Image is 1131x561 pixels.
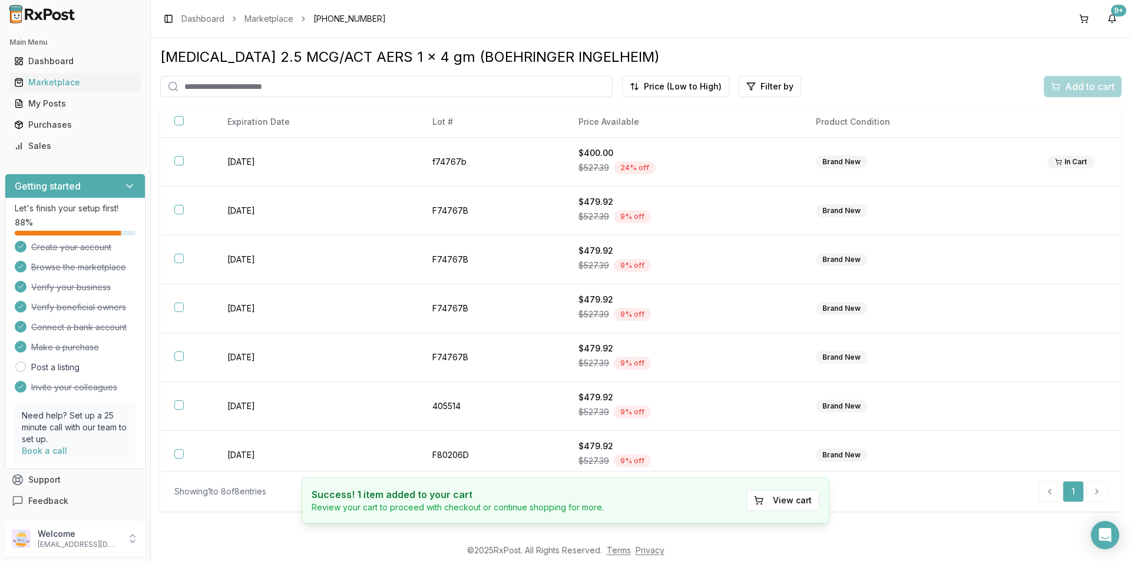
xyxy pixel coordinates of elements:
a: Dashboard [181,13,224,25]
th: Product Condition [802,107,1033,138]
div: Open Intercom Messenger [1091,521,1119,549]
div: Showing 1 to 8 of 8 entries [174,486,266,497]
span: 88 % [15,217,33,228]
td: F74767B [418,235,564,284]
div: In Cart [1047,155,1094,168]
div: Brand New [816,351,867,364]
td: [DATE] [213,187,418,235]
p: [EMAIL_ADDRESS][DOMAIN_NAME] [38,540,120,549]
a: Privacy [636,545,664,555]
a: Post a listing [31,361,80,373]
div: 24 % off [614,161,656,174]
div: 9 % off [614,308,651,321]
td: [DATE] [213,431,418,480]
span: Filter by [760,81,793,92]
th: Lot # [418,107,564,138]
span: $527.39 [578,455,609,467]
span: [PHONE_NUMBER] [313,13,386,25]
th: Price Available [564,107,802,138]
h4: Success! 1 item added to your cart [312,487,604,502]
h2: Main Menu [9,38,141,47]
a: Sales [9,135,141,157]
button: Purchases [5,115,145,134]
td: 405514 [418,382,564,431]
td: [DATE] [213,382,418,431]
p: Let's finish your setup first! [15,203,135,214]
span: Browse the marketplace [31,261,126,273]
div: $479.92 [578,391,788,403]
div: $479.92 [578,196,788,208]
div: $479.92 [578,440,788,452]
div: 9 % off [614,357,651,370]
button: Support [5,469,145,490]
div: 9+ [1111,5,1126,16]
button: Price (Low to High) [622,76,729,97]
div: My Posts [14,98,136,109]
div: 9 % off [614,454,651,467]
div: 9 % off [614,259,651,272]
p: Need help? Set up a 25 minute call with our team to set up. [22,410,128,445]
th: Expiration Date [213,107,418,138]
img: RxPost Logo [5,5,80,24]
a: Book a call [22,446,67,456]
button: Feedback [5,490,145,512]
button: Dashboard [5,52,145,71]
td: [DATE] [213,333,418,382]
span: Connect a bank account [31,321,127,333]
div: Brand New [816,400,867,413]
h3: Getting started [15,179,81,193]
nav: breadcrumb [181,13,386,25]
span: Invite your colleagues [31,381,117,393]
span: $527.39 [578,211,609,223]
span: $527.39 [578,406,609,418]
a: Dashboard [9,51,141,72]
div: $479.92 [578,294,788,306]
nav: pagination [1039,481,1107,502]
div: Brand New [816,204,867,217]
img: User avatar [12,529,31,548]
td: F80206D [418,431,564,480]
p: Welcome [38,528,120,540]
p: Review your cart to proceed with checkout or continue shopping for more. [312,502,604,513]
a: Marketplace [244,13,293,25]
div: 9 % off [614,210,651,223]
div: $479.92 [578,343,788,354]
div: $400.00 [578,147,788,159]
div: Marketplace [14,77,136,88]
span: $527.39 [578,357,609,369]
div: Sales [14,140,136,152]
span: Make a purchase [31,341,99,353]
div: 9 % off [614,406,651,419]
a: Marketplace [9,72,141,93]
button: View cart [746,490,819,511]
span: Create your account [31,241,111,253]
a: Purchases [9,114,141,135]
button: My Posts [5,94,145,113]
div: Brand New [816,253,867,266]
td: F74767B [418,187,564,235]
a: My Posts [9,93,141,114]
a: Terms [607,545,631,555]
div: Brand New [816,449,867,462]
span: Verify beneficial owners [31,301,126,313]
div: Brand New [816,302,867,315]
div: Brand New [816,155,867,168]
div: $479.92 [578,245,788,257]
td: f74767b [418,138,564,187]
button: 9+ [1103,9,1122,28]
span: $527.39 [578,162,609,174]
span: Feedback [28,495,68,507]
a: 1 [1063,481,1084,502]
td: F74767B [418,284,564,333]
div: Purchases [14,119,136,131]
span: $527.39 [578,260,609,271]
div: [MEDICAL_DATA] 2.5 MCG/ACT AERS 1 x 4 gm (BOEHRINGER INGELHEIM) [160,48,1122,67]
span: $527.39 [578,308,609,320]
span: Verify your business [31,281,111,293]
button: Sales [5,137,145,155]
td: F74767B [418,333,564,382]
td: [DATE] [213,284,418,333]
button: Filter by [739,76,801,97]
td: [DATE] [213,235,418,284]
button: Marketplace [5,73,145,92]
